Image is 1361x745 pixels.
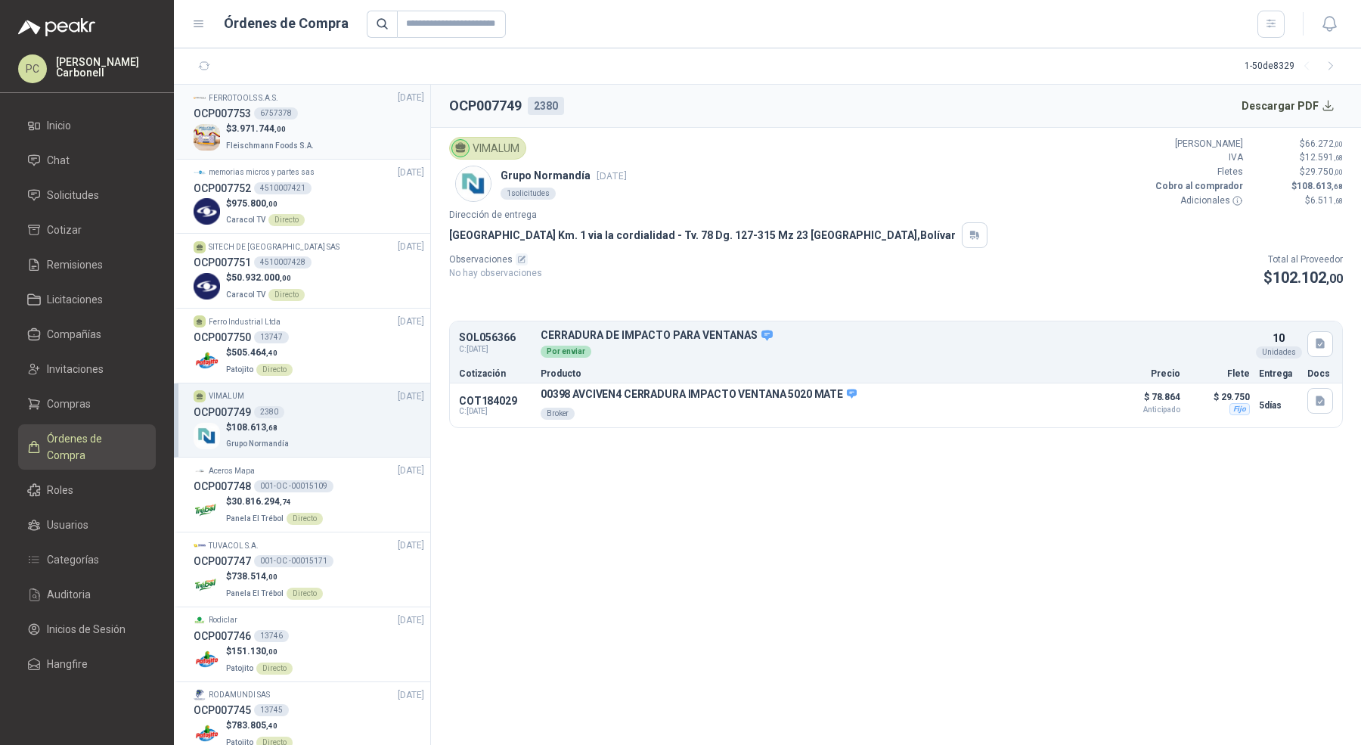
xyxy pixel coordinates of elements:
[194,647,220,673] img: Company Logo
[274,125,286,133] span: ,00
[47,586,91,603] span: Auditoria
[449,137,526,160] div: VIMALUM
[18,476,156,504] a: Roles
[266,349,277,357] span: ,40
[1245,54,1343,79] div: 1 - 50 de 8329
[459,407,532,416] span: C: [DATE]
[1334,168,1343,176] span: ,00
[226,439,289,448] span: Grupo Normandía
[398,688,424,703] span: [DATE]
[226,495,323,509] p: $
[1152,151,1243,165] p: IVA
[47,361,104,377] span: Invitaciones
[47,621,126,638] span: Inicios de Sesión
[226,216,265,224] span: Caracol TV
[597,170,627,182] span: [DATE]
[47,482,73,498] span: Roles
[1263,266,1343,290] p: $
[254,704,289,716] div: 13745
[266,573,277,581] span: ,00
[266,424,277,432] span: ,68
[194,497,220,523] img: Company Logo
[226,271,305,285] p: $
[231,198,277,209] span: 975.800
[47,551,99,568] span: Categorías
[18,511,156,539] a: Usuarios
[194,613,424,675] a: Company LogoRodiclar[DATE] OCP00774613746Company Logo$151.130,00PatojitoDirecto
[1152,179,1243,194] p: Cobro al comprador
[398,240,424,254] span: [DATE]
[1307,369,1333,378] p: Docs
[398,315,424,329] span: [DATE]
[541,408,575,420] div: Broker
[209,166,315,178] p: memorias micros y partes sas
[1189,388,1250,406] p: $ 29.750
[254,256,312,269] div: 4510007428
[231,123,286,134] span: 3.971.744
[398,613,424,628] span: [DATE]
[1252,151,1343,165] p: $
[18,216,156,244] a: Cotizar
[231,646,277,657] span: 151.130
[1256,346,1302,359] div: Unidades
[1189,369,1250,378] p: Flete
[1259,369,1298,378] p: Entrega
[1263,253,1343,267] p: Total al Proveedor
[459,369,532,378] p: Cotización
[1273,269,1343,287] span: 102.102
[194,92,206,104] img: Company Logo
[1297,181,1343,191] span: 108.613
[254,406,284,418] div: 2380
[398,91,424,105] span: [DATE]
[47,291,103,308] span: Licitaciones
[47,256,103,273] span: Remisiones
[226,589,284,598] span: Panela El Trébol
[226,719,293,733] p: $
[398,166,424,180] span: [DATE]
[47,396,91,412] span: Compras
[254,182,312,194] div: 4510007421
[194,166,424,228] a: Company Logomemorias micros y partes sas[DATE] OCP0077524510007421Company Logo$975.800,00Caracol ...
[541,329,1250,343] p: CERRADURA DE IMPACTO PARA VENTANAS
[1252,179,1343,194] p: $
[18,545,156,574] a: Categorías
[18,615,156,644] a: Inicios de Sesión
[194,348,220,374] img: Company Logo
[456,166,491,201] img: Company Logo
[194,105,251,122] h3: OCP007753
[501,188,556,200] div: 1 solicitudes
[194,702,251,719] h3: OCP007745
[18,18,95,36] img: Logo peakr
[209,316,281,328] p: Ferro Industrial Ltda
[194,423,220,449] img: Company Logo
[1334,197,1343,205] span: ,68
[18,320,156,349] a: Compañías
[528,97,564,115] div: 2380
[1105,388,1180,414] p: $ 78.864
[449,253,542,267] p: Observaciones
[1305,166,1343,177] span: 29.750
[226,197,305,211] p: $
[1252,194,1343,208] p: $
[449,227,956,244] p: [GEOGRAPHIC_DATA] Km. 1 via la cordialidad - Tv. 78 Dg. 127-315 Mz 23 [GEOGRAPHIC_DATA] , Bolívar
[209,465,255,477] p: Aceros Mapa
[18,650,156,678] a: Hangfire
[194,465,206,477] img: Company Logo
[209,540,259,552] p: TUVACOL S.A.
[18,285,156,314] a: Licitaciones
[1310,195,1343,206] span: 6.511
[194,540,206,552] img: Company Logo
[1105,406,1180,414] span: Anticipado
[47,517,88,533] span: Usuarios
[194,553,251,570] h3: OCP007747
[226,664,253,672] span: Patojito
[268,214,305,226] div: Directo
[194,329,251,346] h3: OCP007750
[1152,165,1243,179] p: Fletes
[47,222,82,238] span: Cotizar
[18,146,156,175] a: Chat
[209,614,237,626] p: Rodiclar
[268,289,305,301] div: Directo
[254,107,298,120] div: 6757378
[1334,154,1343,162] span: ,68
